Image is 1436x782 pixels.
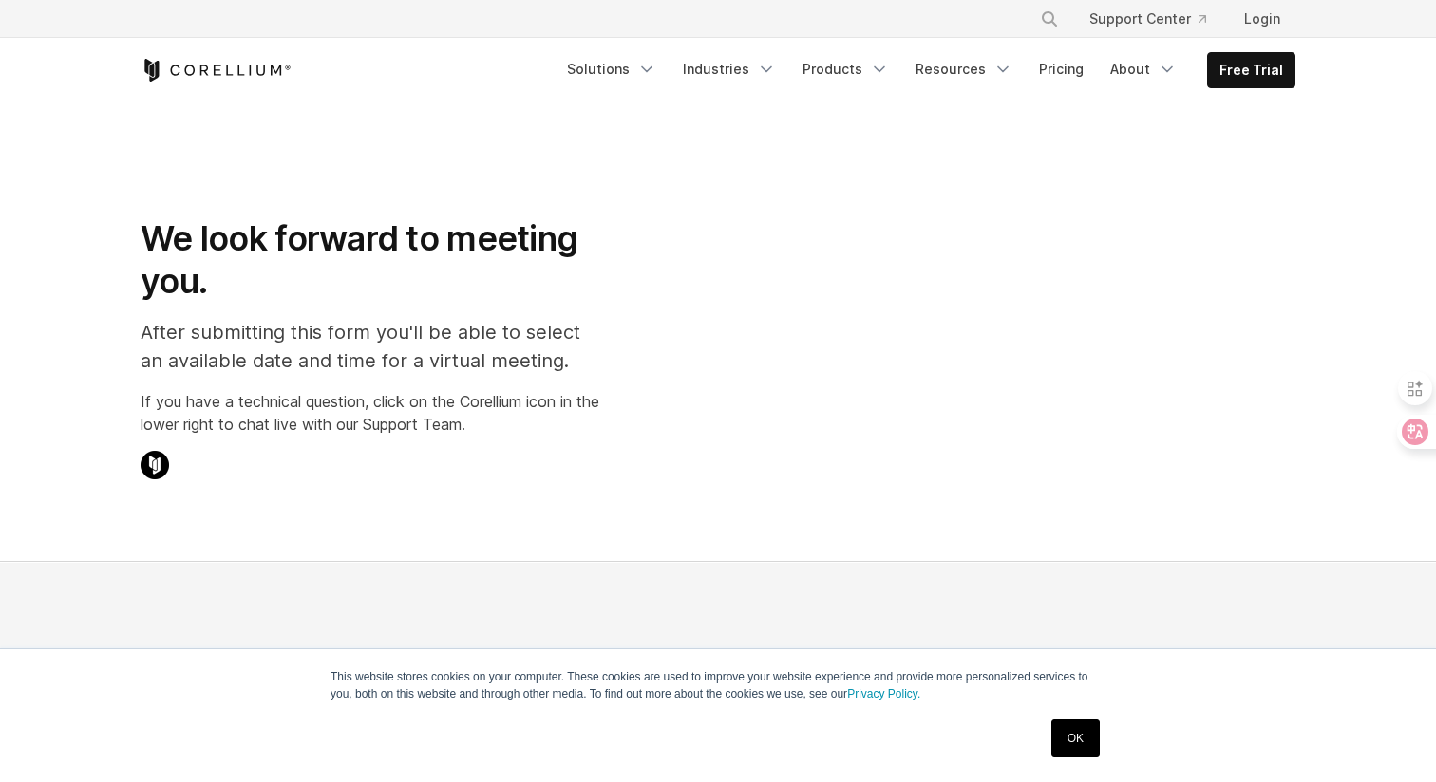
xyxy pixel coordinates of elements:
div: Navigation Menu [1017,2,1295,36]
a: Products [791,52,900,86]
a: Resources [904,52,1024,86]
a: OK [1051,719,1100,757]
a: Login [1229,2,1295,36]
a: Industries [671,52,787,86]
h1: We look forward to meeting you. [141,217,599,303]
img: Corellium Chat Icon [141,451,169,479]
a: Support Center [1074,2,1221,36]
a: Solutions [556,52,668,86]
p: This website stores cookies on your computer. These cookies are used to improve your website expe... [331,668,1105,702]
a: About [1099,52,1188,86]
a: Pricing [1028,52,1095,86]
button: Search [1032,2,1067,36]
div: Navigation Menu [556,52,1295,88]
p: After submitting this form you'll be able to select an available date and time for a virtual meet... [141,318,599,375]
a: Free Trial [1208,53,1294,87]
a: Privacy Policy. [847,687,920,700]
p: If you have a technical question, click on the Corellium icon in the lower right to chat live wit... [141,390,599,436]
a: Corellium Home [141,59,292,82]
